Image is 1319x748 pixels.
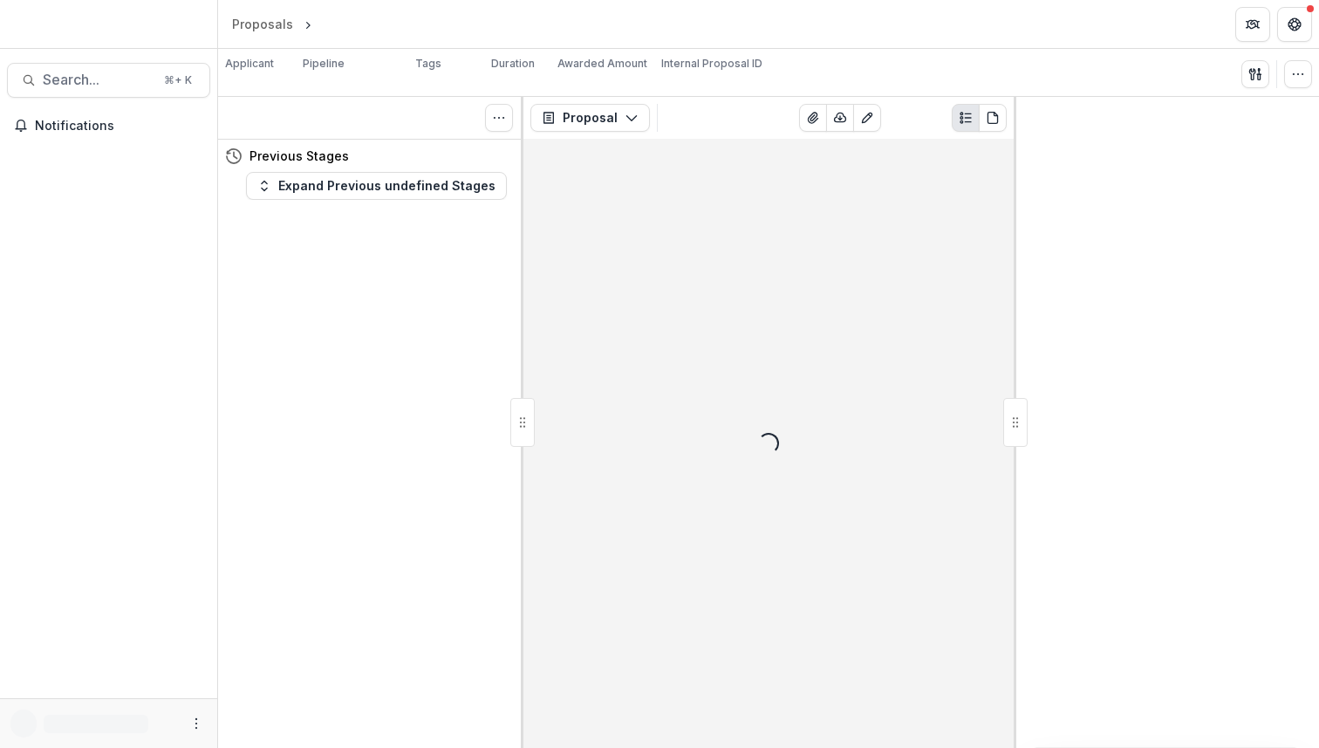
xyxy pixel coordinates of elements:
[853,104,881,132] button: Edit as form
[799,104,827,132] button: View Attached Files
[415,56,441,72] p: Tags
[1277,7,1312,42] button: Get Help
[557,56,647,72] p: Awarded Amount
[530,104,650,132] button: Proposal
[225,56,274,72] p: Applicant
[7,112,210,140] button: Notifications
[485,104,513,132] button: Toggle View Cancelled Tasks
[979,104,1007,132] button: PDF view
[7,63,210,98] button: Search...
[491,56,535,72] p: Duration
[303,56,345,72] p: Pipeline
[161,71,195,90] div: ⌘ + K
[661,56,762,72] p: Internal Proposal ID
[1235,7,1270,42] button: Partners
[43,72,154,88] span: Search...
[225,11,390,37] nav: breadcrumb
[232,15,293,33] div: Proposals
[35,119,203,134] span: Notifications
[225,11,300,37] a: Proposals
[186,713,207,734] button: More
[952,104,980,132] button: Plaintext view
[246,172,507,200] button: Expand Previous undefined Stages
[249,147,349,165] h4: Previous Stages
